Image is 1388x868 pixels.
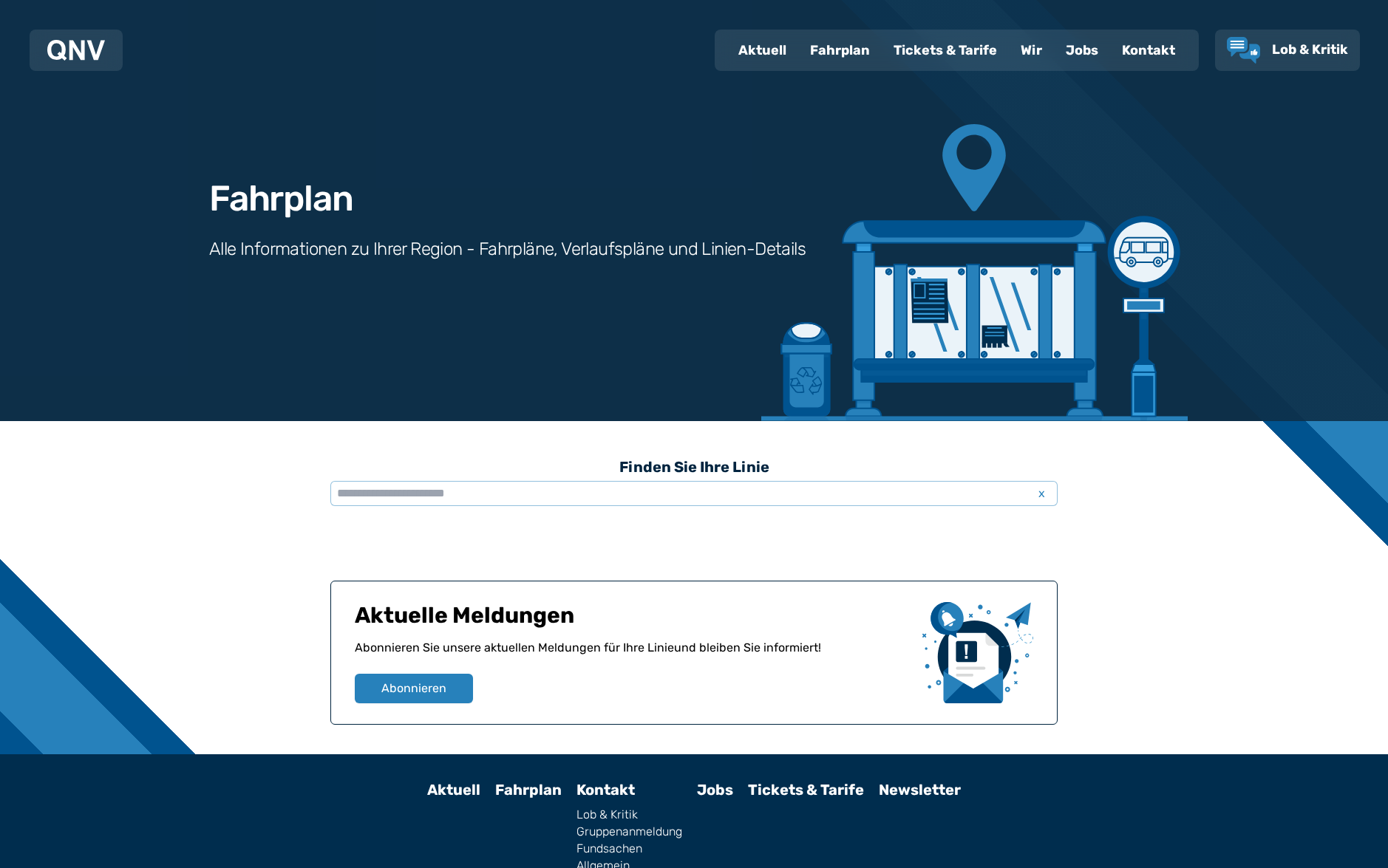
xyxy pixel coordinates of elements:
[879,781,961,799] a: Newsletter
[727,31,798,69] a: Aktuell
[798,31,882,69] a: Fahrplan
[576,781,635,799] a: Kontakt
[47,40,105,61] img: QNV Logo
[1272,41,1348,58] span: Lob & Kritik
[381,680,446,697] span: Abonnieren
[576,843,682,855] a: Fundsachen
[697,781,733,799] a: Jobs
[922,602,1033,703] img: newsletter
[576,809,682,821] a: Lob & Kritik
[355,674,473,703] button: Abonnieren
[355,602,911,639] h1: Aktuelle Meldungen
[427,781,480,799] a: Aktuell
[355,639,911,674] p: Abonnieren Sie unsere aktuellen Meldungen für Ihre Linie und bleiben Sie informiert!
[1031,485,1052,502] span: x
[882,31,1009,69] a: Tickets & Tarife
[495,781,562,799] a: Fahrplan
[1110,31,1187,69] a: Kontakt
[47,35,105,65] a: QNV Logo
[209,237,806,261] h3: Alle Informationen zu Ihrer Region - Fahrpläne, Verlaufspläne und Linien-Details
[748,781,864,799] a: Tickets & Tarife
[330,451,1058,483] h3: Finden Sie Ihre Linie
[209,181,353,216] h1: Fahrplan
[576,826,682,838] a: Gruppenanmeldung
[1227,37,1348,64] a: Lob & Kritik
[1054,31,1110,69] a: Jobs
[1009,31,1054,69] a: Wir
